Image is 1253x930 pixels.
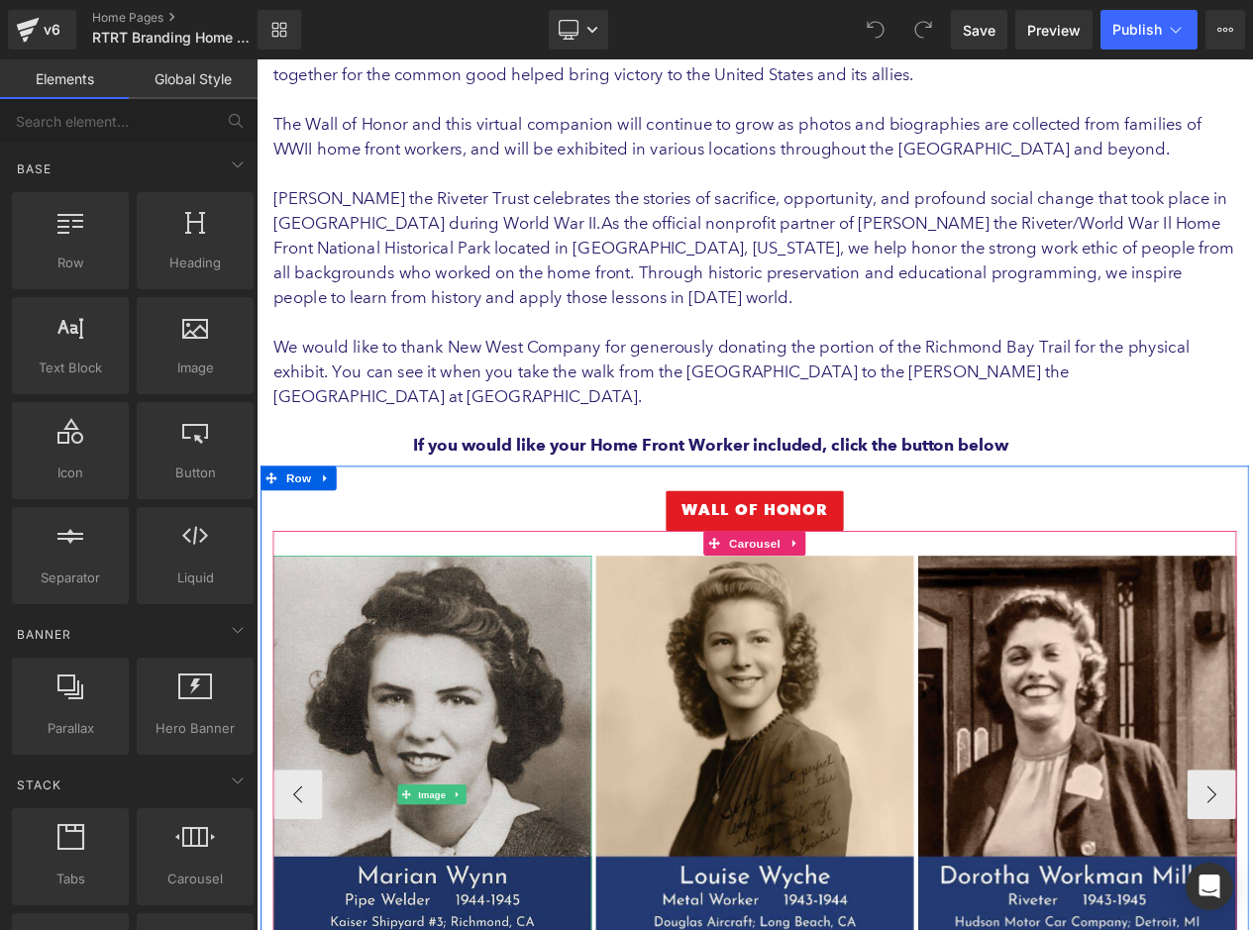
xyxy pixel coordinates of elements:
button: Redo [903,10,943,50]
a: v6 [8,10,76,50]
span: Parallax [18,718,123,739]
span: As the official nonprofit partner of [PERSON_NAME] the Riveter/World War Il Home Front National H... [20,185,1176,298]
button: More [1205,10,1245,50]
span: Liquid [143,568,248,588]
a: New Library [258,10,301,50]
span: Wall of honor [511,530,687,557]
span: Separator [18,568,123,588]
span: Carousel [564,568,635,597]
span: RTRT Branding Home Page [92,30,253,46]
span: Text Block [18,358,123,378]
a: Preview [1015,10,1093,50]
a: Expand / Collapse [70,489,96,519]
span: Image [191,873,233,896]
span: Preview [1027,20,1081,41]
div: v6 [40,17,64,43]
span: Row [18,253,123,273]
button: Publish [1100,10,1198,50]
span: Base [15,159,53,178]
div: Open Intercom Messenger [1186,863,1233,910]
span: Carousel [143,869,248,889]
span: [PERSON_NAME] the Riveter Trust celebrates the stories of sacrifice, opportunity, and profound so... [20,155,1168,209]
span: Save [963,20,995,41]
a: Expand / Collapse [232,873,253,896]
span: The Wall of Honor and this virtual companion will continue to grow as photos and biographies are ... [20,66,1136,120]
span: Banner [15,625,73,644]
span: Row [31,489,70,519]
strong: If you would like your Home Front Worker included, click the button below [188,453,904,476]
span: We would like to thank New West Company for generously donating the portion of the Richmond Bay T... [20,334,1122,417]
button: Undo [856,10,895,50]
span: Image [143,358,248,378]
span: Hero Banner [143,718,248,739]
span: Publish [1112,22,1162,38]
a: Expand / Collapse [635,568,661,597]
span: Stack [15,775,63,794]
a: Wall of honor [492,519,706,568]
span: Icon [18,463,123,483]
span: Button [143,463,248,483]
a: Home Pages [92,10,290,26]
span: Tabs [18,869,123,889]
a: Global Style [129,59,258,99]
span: Heading [143,253,248,273]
